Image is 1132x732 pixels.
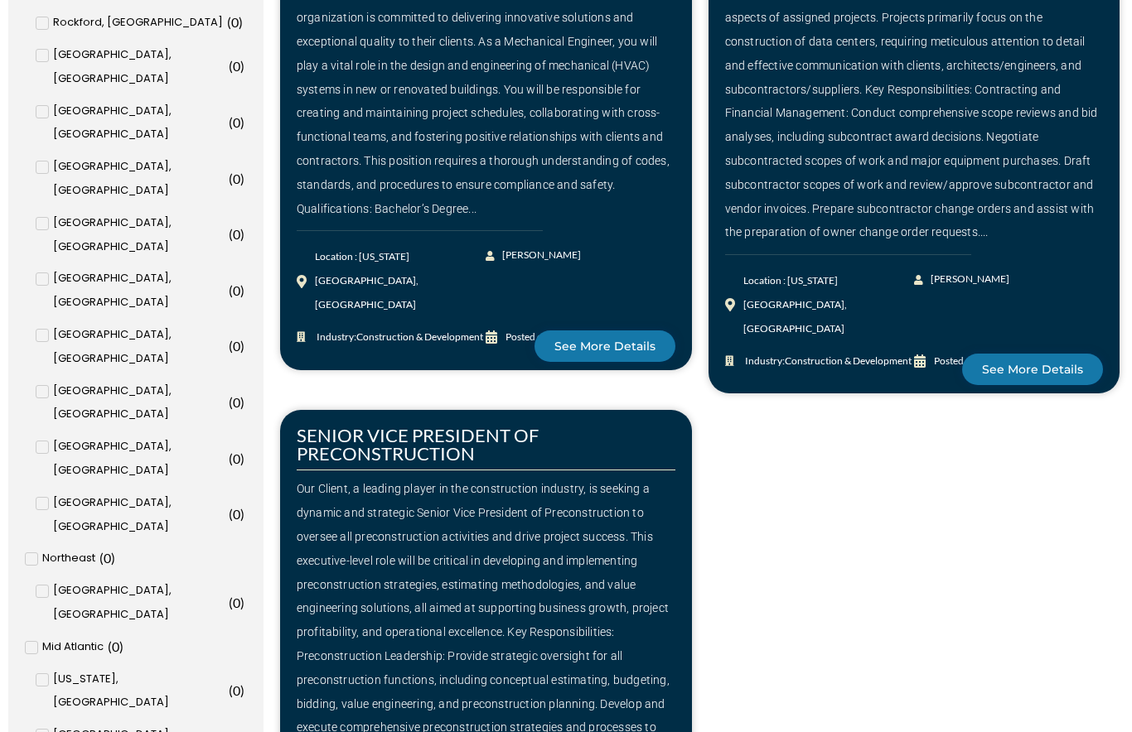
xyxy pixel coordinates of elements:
[53,43,225,91] span: [GEOGRAPHIC_DATA], [GEOGRAPHIC_DATA]
[53,323,225,371] span: [GEOGRAPHIC_DATA], [GEOGRAPHIC_DATA]
[229,58,233,74] span: (
[240,506,244,522] span: )
[240,682,244,698] span: )
[229,114,233,130] span: (
[926,267,1009,291] span: [PERSON_NAME]
[240,226,244,242] span: )
[53,435,225,483] span: [GEOGRAPHIC_DATA], [GEOGRAPHIC_DATA]
[229,450,233,466] span: (
[554,340,655,352] span: See More Details
[233,58,240,74] span: 0
[233,506,240,522] span: 0
[53,99,225,147] span: [GEOGRAPHIC_DATA], [GEOGRAPHIC_DATA]
[486,243,580,267] a: [PERSON_NAME]
[229,682,233,698] span: (
[240,338,244,354] span: )
[112,638,119,654] span: 0
[229,282,233,298] span: (
[229,506,233,522] span: (
[233,595,240,610] span: 0
[982,364,1083,375] span: See More Details
[535,330,675,362] a: See More Details
[119,638,123,654] span: )
[111,550,115,566] span: )
[229,595,233,610] span: (
[914,267,1009,291] a: [PERSON_NAME]
[315,245,486,316] div: Location : [US_STATE][GEOGRAPHIC_DATA], [GEOGRAPHIC_DATA]
[99,550,104,566] span: (
[233,282,240,298] span: 0
[53,379,225,427] span: [GEOGRAPHIC_DATA], [GEOGRAPHIC_DATA]
[240,450,244,466] span: )
[233,171,240,186] span: 0
[104,550,111,566] span: 0
[53,211,225,259] span: [GEOGRAPHIC_DATA], [GEOGRAPHIC_DATA]
[240,394,244,410] span: )
[498,243,581,267] span: [PERSON_NAME]
[233,450,240,466] span: 0
[53,491,225,539] span: [GEOGRAPHIC_DATA], [GEOGRAPHIC_DATA]
[229,394,233,410] span: (
[240,282,244,298] span: )
[240,595,244,610] span: )
[233,226,240,242] span: 0
[53,267,225,315] span: [GEOGRAPHIC_DATA], [GEOGRAPHIC_DATA]
[227,14,231,30] span: (
[53,155,225,203] span: [GEOGRAPHIC_DATA], [GEOGRAPHIC_DATA]
[239,14,243,30] span: )
[233,114,240,130] span: 0
[743,269,914,340] div: Location : [US_STATE][GEOGRAPHIC_DATA], [GEOGRAPHIC_DATA]
[233,394,240,410] span: 0
[108,638,112,654] span: (
[240,58,244,74] span: )
[233,338,240,354] span: 0
[962,354,1103,385] a: See More Details
[297,424,539,465] a: SENIOR VICE PRESIDENT OF PRECONSTRUCTION
[53,667,225,715] span: [US_STATE], [GEOGRAPHIC_DATA]
[240,114,244,130] span: )
[229,171,233,186] span: (
[233,682,240,698] span: 0
[53,11,223,35] span: Rockford, [GEOGRAPHIC_DATA]
[42,635,104,659] span: Mid Atlantic
[229,226,233,242] span: (
[42,547,95,571] span: Northeast
[231,14,239,30] span: 0
[240,171,244,186] span: )
[229,338,233,354] span: (
[53,579,225,627] span: [GEOGRAPHIC_DATA], [GEOGRAPHIC_DATA]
